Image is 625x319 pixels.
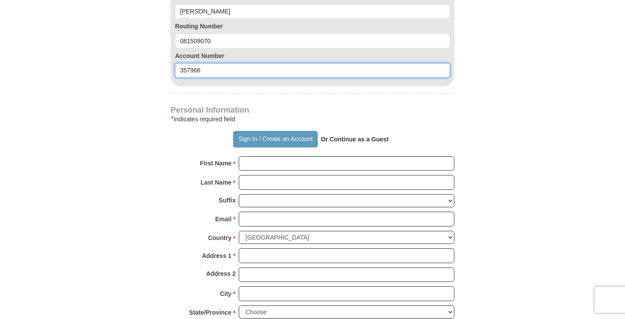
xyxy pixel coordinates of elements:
label: Account Number [175,51,450,60]
strong: Email [215,213,231,225]
strong: First Name [200,157,231,169]
strong: Address 1 [202,250,232,262]
button: Sign In / Create an Account [233,131,317,147]
strong: Address 2 [206,268,236,280]
h4: Personal Information [171,106,454,113]
strong: Suffix [219,194,236,206]
strong: Country [208,232,232,244]
strong: Last Name [201,176,232,189]
div: Indicates required field [171,114,454,124]
label: Routing Number [175,22,450,31]
strong: State/Province [189,306,231,319]
strong: City [220,288,231,300]
strong: Or Continue as a Guest [321,136,389,143]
